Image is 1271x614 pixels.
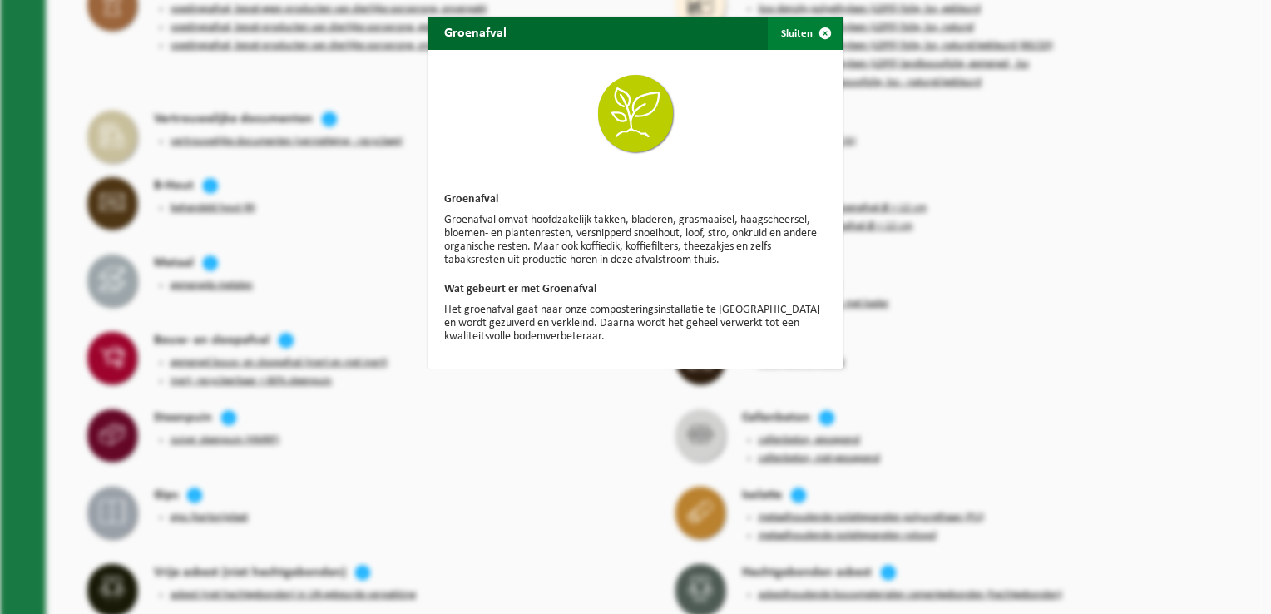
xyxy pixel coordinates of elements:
h2: Groenafval [428,17,523,48]
button: Sluiten [768,17,842,50]
p: Groenafval omvat hoofdzakelijk takken, bladeren, grasmaaisel, haagscheersel, bloemen- en plantenr... [444,214,827,267]
h3: Wat gebeurt er met Groenafval [444,284,827,295]
h3: Groenafval [444,194,827,205]
p: Het groenafval gaat naar onze composteringsinstallatie te [GEOGRAPHIC_DATA] en wordt gezuiverd en... [444,304,827,344]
